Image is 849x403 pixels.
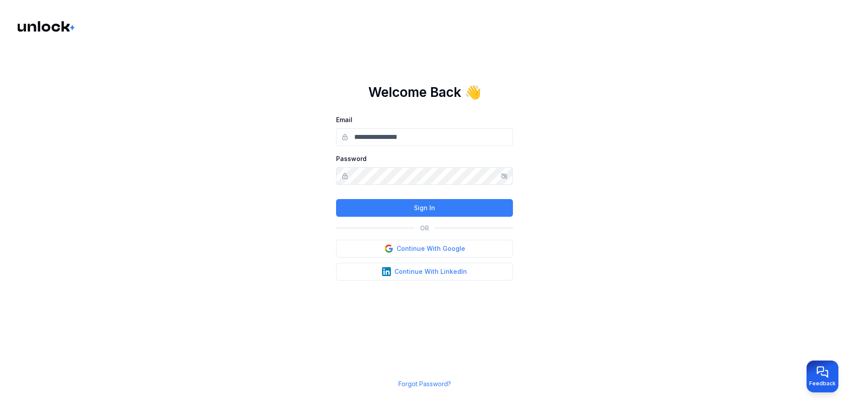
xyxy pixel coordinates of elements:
button: Provide feedback [807,361,838,392]
label: Email [336,116,352,123]
img: Logo [18,21,76,32]
button: Continue With Google [336,240,513,257]
a: Forgot Password? [398,380,451,388]
button: Sign In [336,199,513,217]
span: Feedback [809,380,836,387]
h1: Welcome Back 👋 [368,84,481,100]
button: Continue With LinkedIn [336,263,513,280]
p: OR [420,224,429,233]
label: Password [336,155,367,162]
button: Show/hide password [501,173,508,180]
